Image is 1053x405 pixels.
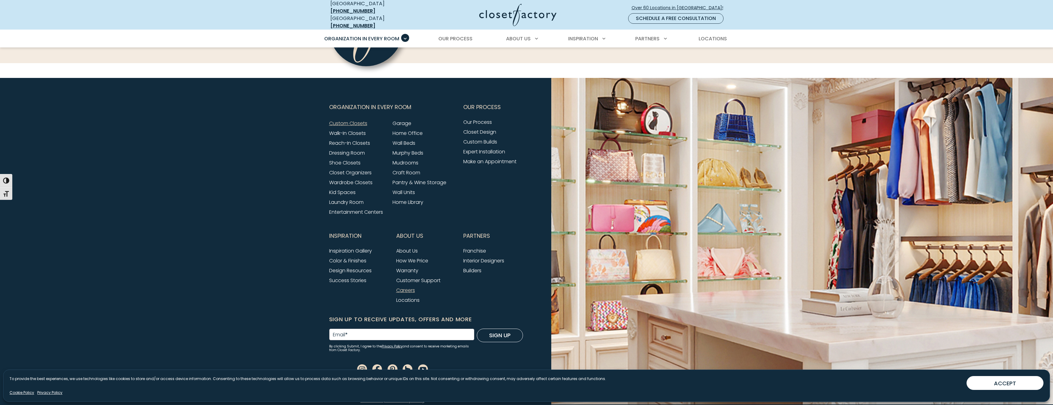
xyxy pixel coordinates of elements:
span: Partners [635,35,660,42]
a: Privacy Policy [37,390,62,395]
a: Craft Room [393,169,420,176]
span: Our Process [463,99,501,115]
a: Customer Support [396,277,441,284]
a: Design Resources [329,267,372,274]
button: Sign Up [477,329,523,342]
span: Organization in Every Room [324,35,399,42]
a: Color & Finishes [329,257,366,264]
a: Pinterest [388,365,397,372]
a: Careers [396,287,415,294]
a: Warranty [396,267,418,274]
h6: Sign Up to Receive Updates, Offers and More [329,315,523,324]
span: About Us [506,35,531,42]
a: Facebook [372,365,382,372]
a: Make an Appointment [463,158,517,165]
a: Franchise [463,247,486,254]
img: Closet Factory Logo [479,4,556,26]
a: Expert Installation [463,148,505,155]
a: [PHONE_NUMBER] [330,7,375,14]
a: Reach-In Closets [329,140,370,147]
a: Home Library [393,199,423,206]
span: Transformation [430,26,591,54]
span: Inspiration [568,35,598,42]
a: Over 60 Locations in [GEOGRAPHIC_DATA]! [631,2,728,13]
a: Success Stories [329,277,366,284]
a: About Us [396,247,418,254]
span: Organization in Every Room [329,99,411,115]
span: About Us [396,228,423,244]
a: Privacy Policy [382,344,403,349]
nav: Primary Menu [320,30,733,47]
a: Custom Builds [463,138,497,145]
a: Garage [393,120,411,127]
span: Over 60 Locations in [GEOGRAPHIC_DATA]! [632,5,728,11]
a: Mudrooms [393,159,418,166]
div: [GEOGRAPHIC_DATA] [330,15,420,30]
a: Interior Designers [463,257,504,264]
a: Instagram [357,365,367,372]
a: Walk-In Closets [329,130,366,137]
button: Footer Subnav Button - Inspiration [329,228,389,244]
a: Wall Beds [393,140,415,147]
span: Inspiration [329,228,361,244]
a: Schedule a Free Consultation [628,13,724,24]
a: Entertainment Centers [329,209,383,216]
a: Builders [463,267,481,274]
p: To provide the best experiences, we use technologies like cookies to store and/or access device i... [10,376,606,382]
button: Footer Subnav Button - About Us [396,228,456,244]
label: Email [333,332,348,337]
a: Wardrobe Closets [329,179,373,186]
button: Footer Subnav Button - Our Process [463,99,523,115]
a: Inspiration Gallery [329,247,372,254]
a: Wall Units [393,189,415,196]
a: Dressing Room [329,149,365,156]
a: Closet Design [463,128,496,136]
span: Partners [463,228,490,244]
button: Footer Subnav Button - Partners [463,228,523,244]
a: Our Process [463,119,492,126]
a: [PHONE_NUMBER] [330,22,375,29]
button: ACCEPT [967,376,1043,390]
a: Laundry Room [329,199,364,206]
span: Our Process [438,35,473,42]
a: Closet Organizers [329,169,372,176]
a: Houzz [403,365,413,372]
a: Home Office [393,130,423,137]
small: By clicking Submit, I agree to the and consent to receive marketing emails from Closet Factory. [329,345,474,352]
a: How We Price [396,257,428,264]
a: Murphy Beds [393,149,423,156]
a: Custom Closets [329,120,367,127]
a: Shoe Closets [329,159,361,166]
a: Youtube [418,365,428,372]
button: Footer Subnav Button - Organization in Every Room [329,99,456,115]
a: Cookie Policy [10,390,34,395]
span: Locations [699,35,727,42]
a: Kid Spaces [329,189,356,196]
a: Locations [396,297,420,304]
a: Pantry & Wine Storage [393,179,446,186]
